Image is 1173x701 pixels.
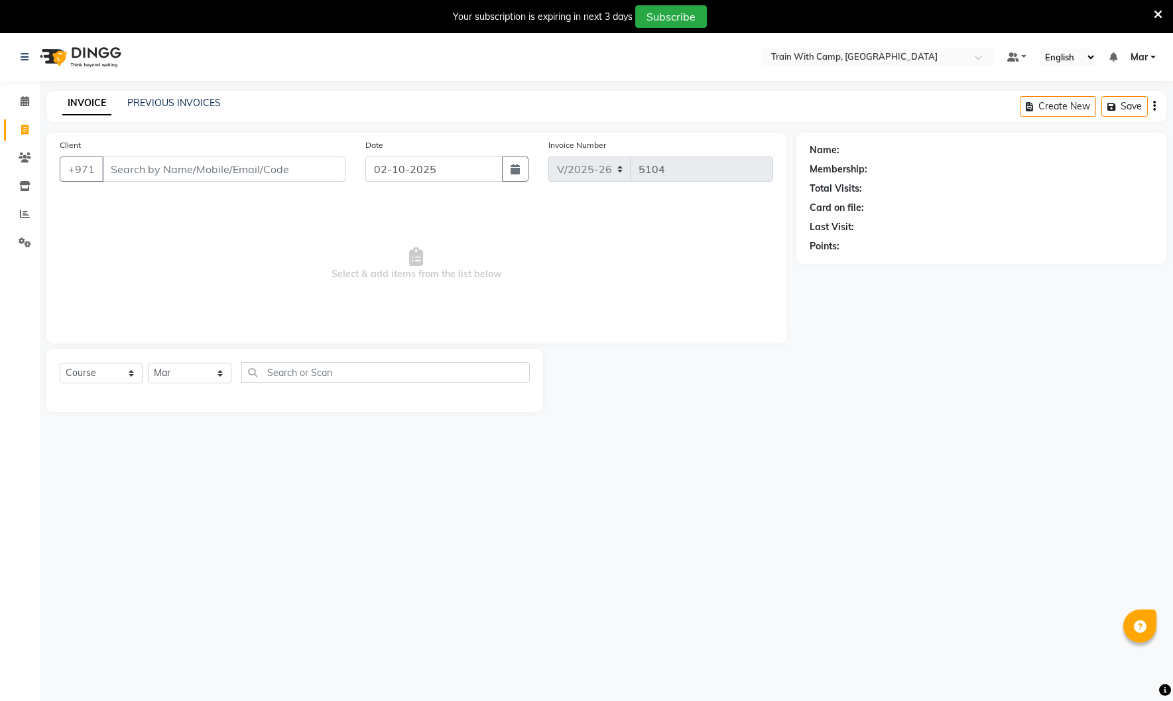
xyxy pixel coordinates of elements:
[102,157,345,182] input: Search by Name/Mobile/Email/Code
[60,198,773,330] span: Select & add items from the list below
[127,97,221,109] a: PREVIOUS INVOICES
[810,162,867,176] div: Membership:
[810,239,839,253] div: Points:
[1101,96,1148,117] button: Save
[635,5,707,28] button: Subscribe
[241,362,530,383] input: Search or Scan
[60,139,81,151] label: Client
[810,143,839,157] div: Name:
[810,201,864,215] div: Card on file:
[34,38,125,76] img: logo
[1020,96,1096,117] button: Create New
[365,139,383,151] label: Date
[453,10,633,24] div: Your subscription is expiring in next 3 days
[810,220,854,234] div: Last Visit:
[1131,50,1148,64] span: Mar
[62,92,111,115] a: INVOICE
[810,182,862,196] div: Total Visits:
[548,139,606,151] label: Invoice Number
[60,157,103,182] button: +971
